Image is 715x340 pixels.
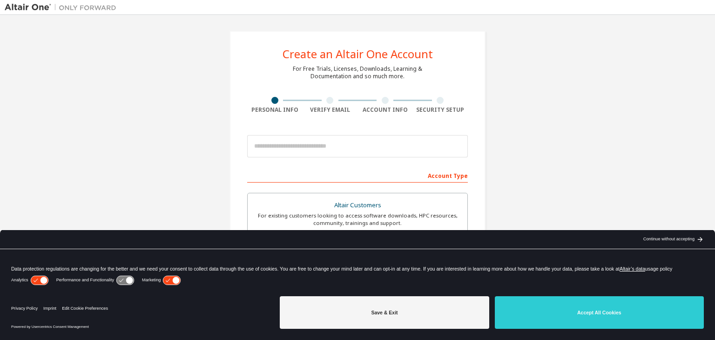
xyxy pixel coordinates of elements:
div: For Free Trials, Licenses, Downloads, Learning & Documentation and so much more. [293,65,422,80]
div: For existing customers looking to access software downloads, HPC resources, community, trainings ... [253,212,462,227]
div: Account Type [247,168,468,183]
div: Account Info [357,106,413,114]
div: Verify Email [303,106,358,114]
div: Personal Info [247,106,303,114]
div: Altair Customers [253,199,462,212]
div: Create an Altair One Account [283,48,433,60]
img: Altair One [5,3,121,12]
div: Security Setup [413,106,468,114]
